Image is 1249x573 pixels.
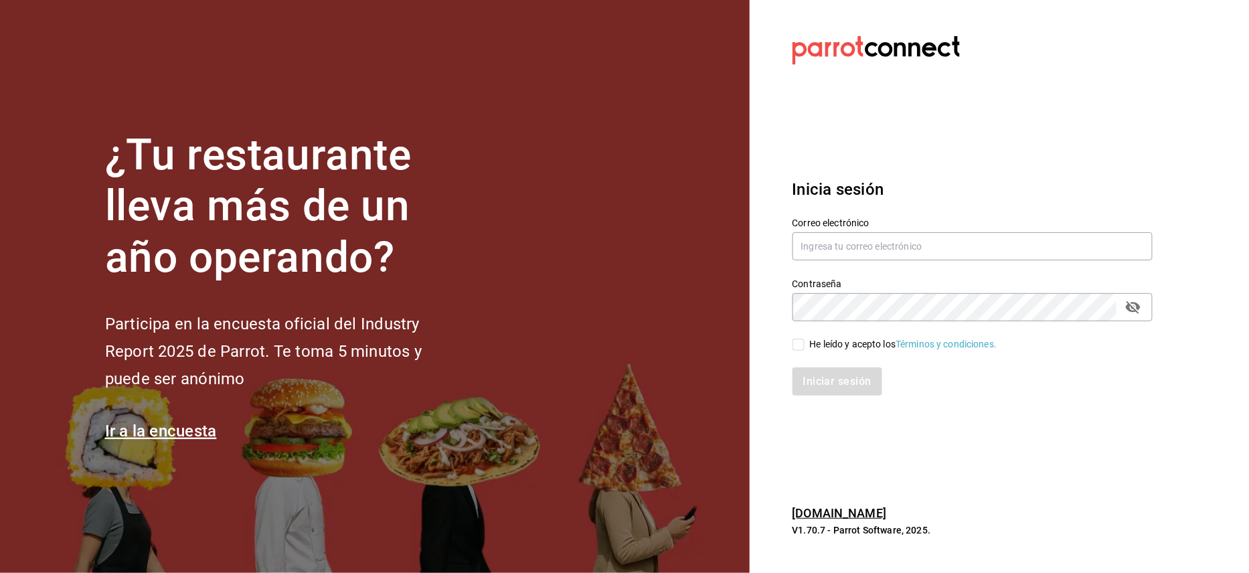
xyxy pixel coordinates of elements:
[793,232,1153,260] input: Ingresa tu correo electrónico
[105,422,217,440] a: Ir a la encuesta
[793,279,1153,289] label: Contraseña
[793,218,1153,228] label: Correo electrónico
[793,506,887,520] a: [DOMAIN_NAME]
[810,337,997,351] div: He leído y acepto los
[793,177,1153,201] h3: Inicia sesión
[896,339,997,349] a: Términos y condiciones.
[105,130,467,284] h1: ¿Tu restaurante lleva más de un año operando?
[1122,296,1145,319] button: passwordField
[793,523,1153,537] p: V1.70.7 - Parrot Software, 2025.
[105,311,467,392] h2: Participa en la encuesta oficial del Industry Report 2025 de Parrot. Te toma 5 minutos y puede se...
